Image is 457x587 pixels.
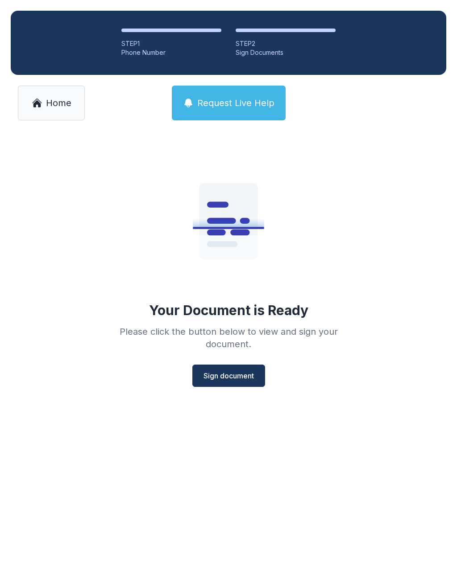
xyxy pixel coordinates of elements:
div: Phone Number [121,48,221,57]
span: Sign document [204,370,254,381]
div: Sign Documents [236,48,336,57]
span: Home [46,97,71,109]
span: Request Live Help [197,97,274,109]
div: STEP 2 [236,39,336,48]
div: Please click the button below to view and sign your document. [100,325,357,350]
div: Your Document is Ready [149,302,308,318]
div: STEP 1 [121,39,221,48]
